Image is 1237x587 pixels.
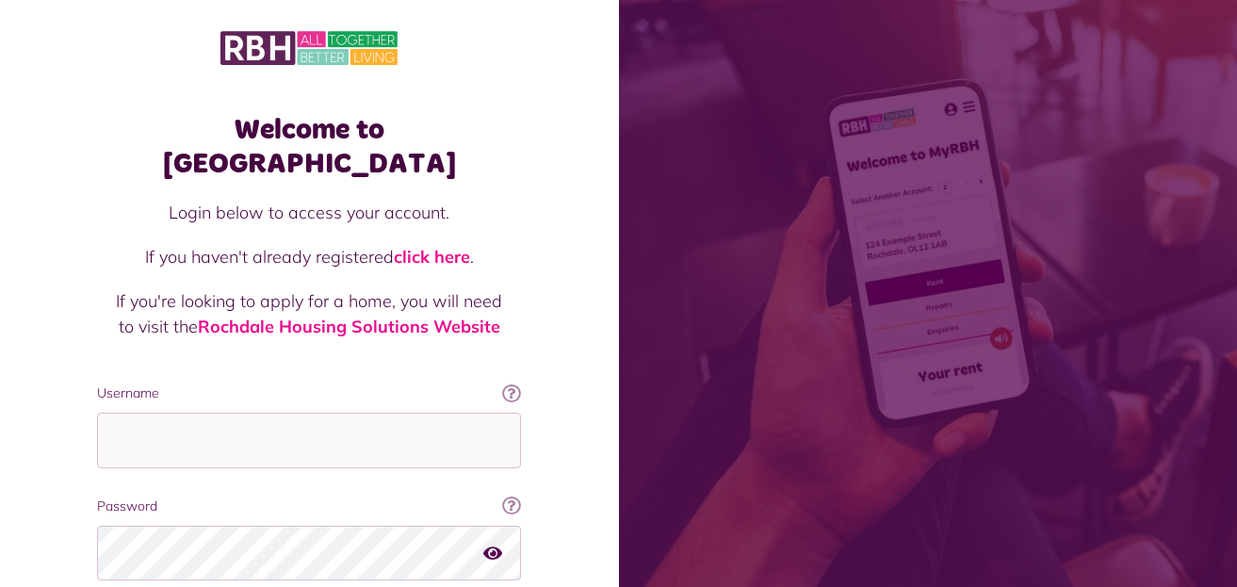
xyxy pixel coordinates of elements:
p: If you're looking to apply for a home, you will need to visit the [116,288,502,339]
label: Username [97,383,521,403]
label: Password [97,497,521,516]
p: If you haven't already registered . [116,244,502,269]
img: MyRBH [220,28,398,68]
h1: Welcome to [GEOGRAPHIC_DATA] [97,113,521,181]
a: Rochdale Housing Solutions Website [198,316,500,337]
a: click here [394,246,470,268]
p: Login below to access your account. [116,200,502,225]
